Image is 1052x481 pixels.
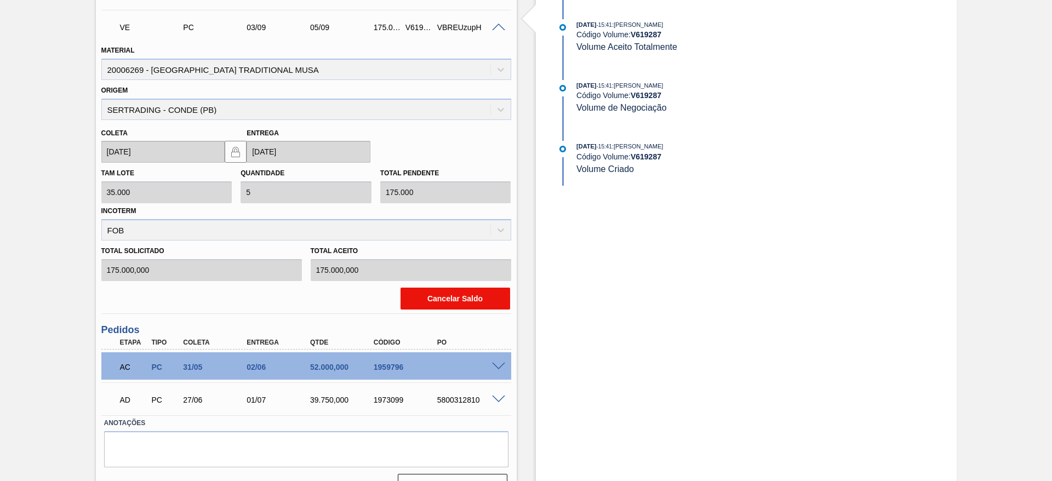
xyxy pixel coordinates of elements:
[247,141,370,163] input: dd/mm/yyyy
[576,91,837,100] div: Código Volume:
[225,141,247,163] button: locked
[104,415,508,431] label: Anotações
[101,87,128,94] label: Origem
[576,21,596,28] span: [DATE]
[148,363,181,371] div: Pedido de Compra
[180,23,251,32] div: Pedido de Compra
[576,143,596,150] span: [DATE]
[148,396,181,404] div: Pedido de Compra
[229,145,242,158] img: locked
[247,129,279,137] label: Entrega
[597,22,612,28] span: - 15:41
[631,152,661,161] strong: V 619287
[101,129,128,137] label: Coleta
[576,30,837,39] div: Código Volume:
[401,288,510,310] button: Cancelar Saldo
[101,169,134,177] label: Tam lote
[148,339,181,346] div: Tipo
[117,355,150,379] div: Aguardando Composição de Carga
[101,243,302,259] label: Total Solicitado
[371,23,404,32] div: 175.000,000
[597,83,612,89] span: - 15:41
[101,141,225,163] input: dd/mm/yyyy
[559,24,566,31] img: atual
[120,363,147,371] p: AC
[117,388,150,412] div: Aguardando Descarga
[117,15,188,39] div: Volume Enviado para Transporte
[307,396,379,404] div: 39.750,000
[101,207,136,215] label: Incoterm
[180,396,251,404] div: 27/06/2025
[241,169,284,177] label: Quantidade
[576,42,677,51] span: Volume Aceito Totalmente
[371,339,442,346] div: Código
[307,363,379,371] div: 52.000,000
[180,339,251,346] div: Coleta
[612,143,664,150] span: : [PERSON_NAME]
[380,169,439,177] label: Total pendente
[559,146,566,152] img: atual
[101,324,511,336] h3: Pedidos
[434,339,506,346] div: PO
[403,23,436,32] div: V619287
[244,396,315,404] div: 01/07/2025
[371,363,442,371] div: 1959796
[434,23,506,32] div: VBREUzupH
[631,30,661,39] strong: V 619287
[180,363,251,371] div: 31/05/2025
[612,82,664,89] span: : [PERSON_NAME]
[117,339,150,346] div: Etapa
[612,21,664,28] span: : [PERSON_NAME]
[576,164,634,174] span: Volume Criado
[576,82,596,89] span: [DATE]
[307,23,379,32] div: 05/09/2025
[244,363,315,371] div: 02/06/2025
[101,47,135,54] label: Material
[371,396,442,404] div: 1973099
[311,243,511,259] label: Total Aceito
[244,23,315,32] div: 03/09/2025
[576,152,837,161] div: Código Volume:
[244,339,315,346] div: Entrega
[120,23,186,32] p: VE
[576,103,667,112] span: Volume de Negociação
[434,396,506,404] div: 5800312810
[120,396,147,404] p: AD
[307,339,379,346] div: Qtde
[631,91,661,100] strong: V 619287
[597,144,612,150] span: - 15:41
[559,85,566,91] img: atual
